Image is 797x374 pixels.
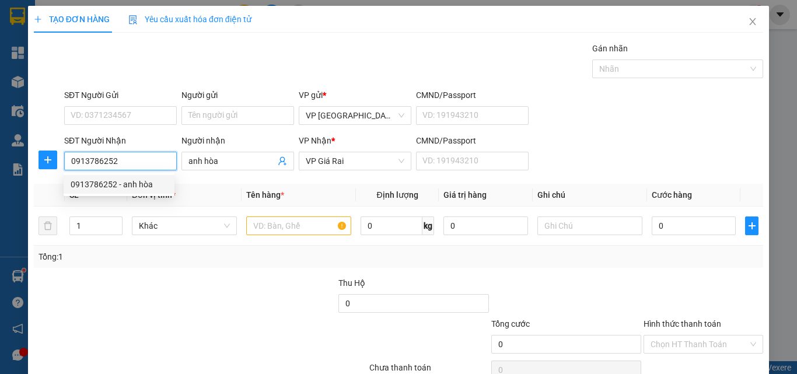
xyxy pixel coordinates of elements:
label: Gán nhãn [592,44,628,53]
div: SĐT Người Gửi [64,89,177,102]
div: 0913786252 - anh hòa [64,175,174,194]
div: CMND/Passport [416,134,529,147]
span: Tên hàng [246,190,284,200]
button: plus [39,151,57,169]
input: VD: Bàn, Ghế [246,216,351,235]
div: Người gửi [181,89,294,102]
span: user-add [278,156,287,166]
span: Giá trị hàng [443,190,487,200]
div: SĐT Người Nhận [64,134,177,147]
div: Người nhận [181,134,294,147]
span: Yêu cầu xuất hóa đơn điện tử [128,15,251,24]
span: Cước hàng [652,190,692,200]
span: plus [34,15,42,23]
label: Hình thức thanh toán [644,319,721,328]
span: plus [746,221,758,230]
div: Tổng: 1 [39,250,309,263]
span: close [748,17,757,26]
span: TẠO ĐƠN HÀNG [34,15,110,24]
button: delete [39,216,57,235]
span: Định lượng [376,190,418,200]
button: Close [736,6,769,39]
span: kg [422,216,434,235]
span: Khác [139,217,230,235]
input: 0 [443,216,527,235]
span: VP Sài Gòn [306,107,404,124]
img: icon [128,15,138,25]
span: VP Giá Rai [306,152,404,170]
div: CMND/Passport [416,89,529,102]
button: plus [745,216,758,235]
span: Thu Hộ [338,278,365,288]
input: Ghi Chú [537,216,642,235]
span: VP Nhận [299,136,331,145]
th: Ghi chú [533,184,647,207]
div: VP gửi [299,89,411,102]
span: Tổng cước [491,319,530,328]
div: 0913786252 - anh hòa [71,178,167,191]
span: plus [39,155,57,165]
